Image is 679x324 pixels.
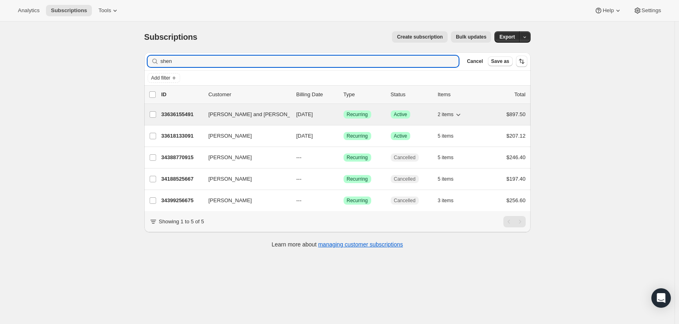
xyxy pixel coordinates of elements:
span: Cancelled [394,154,416,161]
button: Bulk updates [451,31,491,43]
button: 5 items [438,152,463,163]
button: Sort the results [516,56,527,67]
span: $246.40 [507,154,526,160]
p: 34388770915 [161,153,202,162]
button: Create subscription [392,31,448,43]
p: Showing 1 to 5 of 5 [159,218,204,226]
span: Subscriptions [51,7,87,14]
span: Cancelled [394,197,416,204]
div: Items [438,91,479,99]
span: --- [296,197,302,203]
span: Cancelled [394,176,416,182]
button: Add filter [148,73,180,83]
button: 5 items [438,173,463,185]
button: Analytics [13,5,44,16]
span: Help [603,7,614,14]
button: [PERSON_NAME] [204,173,285,186]
div: IDCustomerBilling DateTypeStatusItemsTotal [161,91,526,99]
button: Tools [94,5,124,16]
span: Analytics [18,7,39,14]
p: ID [161,91,202,99]
button: [PERSON_NAME] [204,130,285,143]
span: 3 items [438,197,454,204]
span: Recurring [347,133,368,139]
span: [DATE] [296,133,313,139]
button: Subscriptions [46,5,92,16]
span: [PERSON_NAME] [209,175,252,183]
button: [PERSON_NAME] [204,194,285,207]
button: [PERSON_NAME] [204,151,285,164]
span: Recurring [347,176,368,182]
button: 3 items [438,195,463,206]
span: Add filter [151,75,170,81]
span: $256.60 [507,197,526,203]
span: [PERSON_NAME] [209,132,252,140]
span: 5 items [438,154,454,161]
span: [PERSON_NAME] [209,197,252,205]
span: $197.40 [507,176,526,182]
span: [PERSON_NAME] [209,153,252,162]
a: managing customer subscriptions [318,241,403,248]
span: $207.12 [507,133,526,139]
button: Save as [488,56,513,66]
p: 34399256675 [161,197,202,205]
p: Customer [209,91,290,99]
p: Total [514,91,525,99]
span: [PERSON_NAME] and [PERSON_NAME]/[PERSON_NAME] [209,110,352,119]
span: Recurring [347,111,368,118]
span: Active [394,133,407,139]
span: 2 items [438,111,454,118]
button: Export [494,31,520,43]
div: 33636155491[PERSON_NAME] and [PERSON_NAME]/[PERSON_NAME][DATE]SuccessRecurringSuccessActive2 item... [161,109,526,120]
span: $897.50 [507,111,526,117]
span: Save as [491,58,509,65]
span: [DATE] [296,111,313,117]
nav: Pagination [503,216,526,227]
span: Cancel [467,58,483,65]
span: Export [499,34,515,40]
button: Settings [629,5,666,16]
button: Help [590,5,627,16]
div: 33618133091[PERSON_NAME][DATE]SuccessRecurringSuccessActive5 items$207.12 [161,130,526,142]
span: Active [394,111,407,118]
span: Subscriptions [144,32,198,41]
span: Recurring [347,154,368,161]
span: 5 items [438,133,454,139]
div: Open Intercom Messenger [651,288,671,308]
p: Learn more about [272,240,403,248]
button: 5 items [438,130,463,142]
span: Create subscription [397,34,443,40]
div: Type [344,91,384,99]
p: 34188525667 [161,175,202,183]
p: Billing Date [296,91,337,99]
span: --- [296,154,302,160]
button: [PERSON_NAME] and [PERSON_NAME]/[PERSON_NAME] [204,108,285,121]
span: Tools [98,7,111,14]
span: 5 items [438,176,454,182]
div: 34388770915[PERSON_NAME]---SuccessRecurringCancelled5 items$246.40 [161,152,526,163]
span: Recurring [347,197,368,204]
p: Status [391,91,431,99]
button: Cancel [464,56,486,66]
span: Bulk updates [456,34,486,40]
span: --- [296,176,302,182]
div: 34188525667[PERSON_NAME]---SuccessRecurringCancelled5 items$197.40 [161,173,526,185]
div: 34399256675[PERSON_NAME]---SuccessRecurringCancelled3 items$256.60 [161,195,526,206]
p: 33636155491 [161,110,202,119]
span: Settings [642,7,661,14]
p: 33618133091 [161,132,202,140]
button: 2 items [438,109,463,120]
input: Filter subscribers [161,56,459,67]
